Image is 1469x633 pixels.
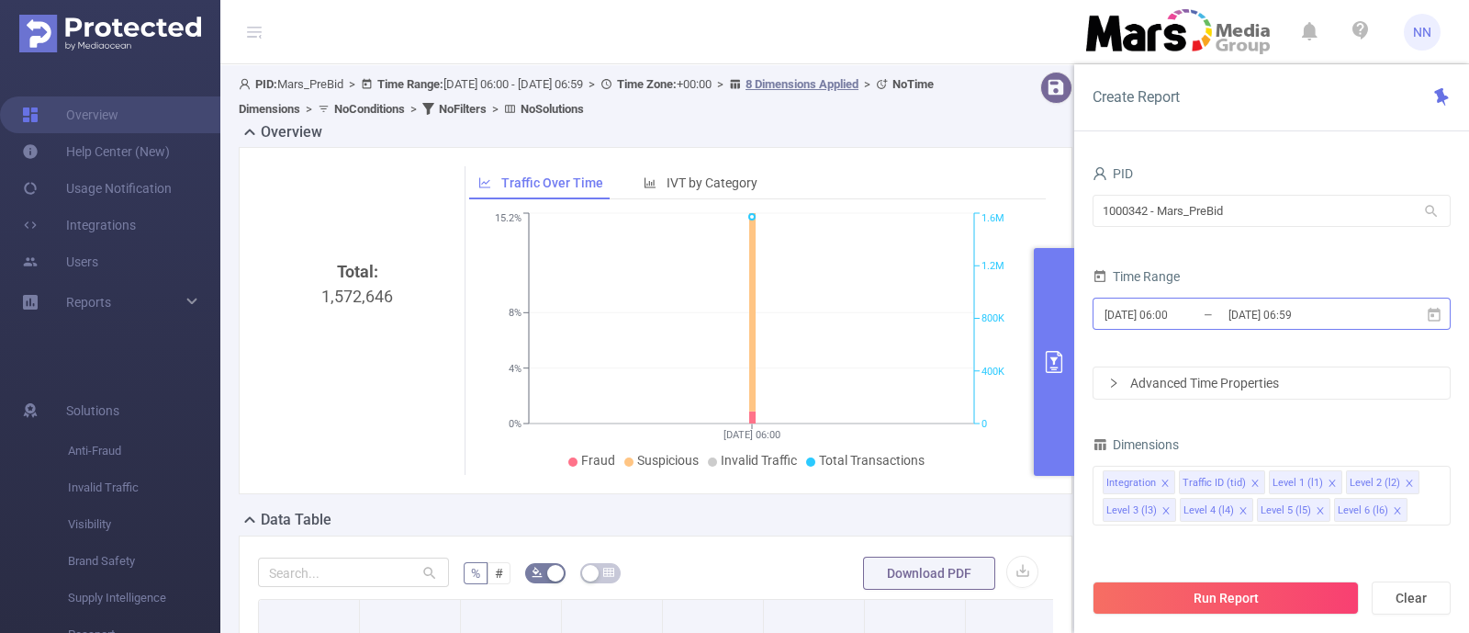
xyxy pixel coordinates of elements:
[1093,166,1107,181] i: icon: user
[478,176,491,189] i: icon: line-chart
[1093,367,1450,399] div: icon: rightAdvanced Time Properties
[337,262,378,281] b: Total:
[22,207,136,243] a: Integrations
[1093,88,1180,106] span: Create Report
[1093,166,1133,181] span: PID
[644,176,656,189] i: icon: bar-chart
[66,284,111,321] a: Reports
[68,580,220,616] span: Supply Intelligence
[66,295,111,310] span: Reports
[981,418,987,430] tspan: 0
[1183,499,1234,523] div: Level 4 (l4)
[1250,479,1260,490] i: icon: close
[261,121,322,143] h2: Overview
[819,453,925,468] span: Total Transactions
[723,429,780,441] tspan: [DATE] 06:00
[1393,506,1402,517] i: icon: close
[1093,269,1180,284] span: Time Range
[1328,479,1337,490] i: icon: close
[261,509,331,531] h2: Data Table
[1183,471,1246,495] div: Traffic ID (tid)
[1093,437,1179,452] span: Dimensions
[712,77,729,91] span: >
[532,567,543,578] i: icon: bg-colors
[265,259,450,568] div: 1,572,646
[521,102,584,116] b: No Solutions
[721,453,797,468] span: Invalid Traffic
[981,313,1004,325] tspan: 800K
[377,77,443,91] b: Time Range:
[1106,471,1156,495] div: Integration
[1413,14,1431,51] span: NN
[22,170,172,207] a: Usage Notification
[68,506,220,543] span: Visibility
[746,77,858,91] u: 8 Dimensions Applied
[603,567,614,578] i: icon: table
[68,469,220,506] span: Invalid Traffic
[255,77,277,91] b: PID:
[1405,479,1414,490] i: icon: close
[667,175,757,190] span: IVT by Category
[1273,471,1323,495] div: Level 1 (l1)
[487,102,504,116] span: >
[617,77,677,91] b: Time Zone:
[66,392,119,429] span: Solutions
[1269,470,1342,494] li: Level 1 (l1)
[334,102,405,116] b: No Conditions
[981,260,1004,272] tspan: 1.2M
[1103,498,1176,522] li: Level 3 (l3)
[1179,470,1265,494] li: Traffic ID (tid)
[863,557,995,590] button: Download PDF
[509,363,521,375] tspan: 4%
[239,77,934,116] span: Mars_PreBid [DATE] 06:00 - [DATE] 06:59 +00:00
[1350,471,1400,495] div: Level 2 (l2)
[1261,499,1311,523] div: Level 5 (l5)
[1161,479,1170,490] i: icon: close
[858,77,876,91] span: >
[1257,498,1330,522] li: Level 5 (l5)
[509,307,521,319] tspan: 8%
[405,102,422,116] span: >
[1227,302,1375,327] input: End date
[300,102,318,116] span: >
[1108,378,1119,389] i: icon: right
[22,96,118,133] a: Overview
[1093,582,1359,615] button: Run Report
[68,433,220,469] span: Anti-Fraud
[1334,498,1407,522] li: Level 6 (l6)
[19,15,201,52] img: Protected Media
[1180,498,1253,522] li: Level 4 (l4)
[439,102,487,116] b: No Filters
[1346,470,1419,494] li: Level 2 (l2)
[583,77,600,91] span: >
[501,175,603,190] span: Traffic Over Time
[22,243,98,280] a: Users
[495,566,503,581] span: #
[581,453,615,468] span: Fraud
[981,213,1004,225] tspan: 1.6M
[1106,499,1157,523] div: Level 3 (l3)
[258,558,449,587] input: Search...
[343,77,361,91] span: >
[637,453,699,468] span: Suspicious
[981,366,1004,378] tspan: 400K
[1239,506,1248,517] i: icon: close
[1103,470,1175,494] li: Integration
[1316,506,1325,517] i: icon: close
[22,133,170,170] a: Help Center (New)
[495,213,521,225] tspan: 15.2%
[68,543,220,580] span: Brand Safety
[239,78,255,90] i: icon: user
[1372,582,1451,615] button: Clear
[1161,506,1171,517] i: icon: close
[471,566,480,581] span: %
[1338,499,1388,523] div: Level 6 (l6)
[509,418,521,430] tspan: 0%
[1103,302,1251,327] input: Start date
